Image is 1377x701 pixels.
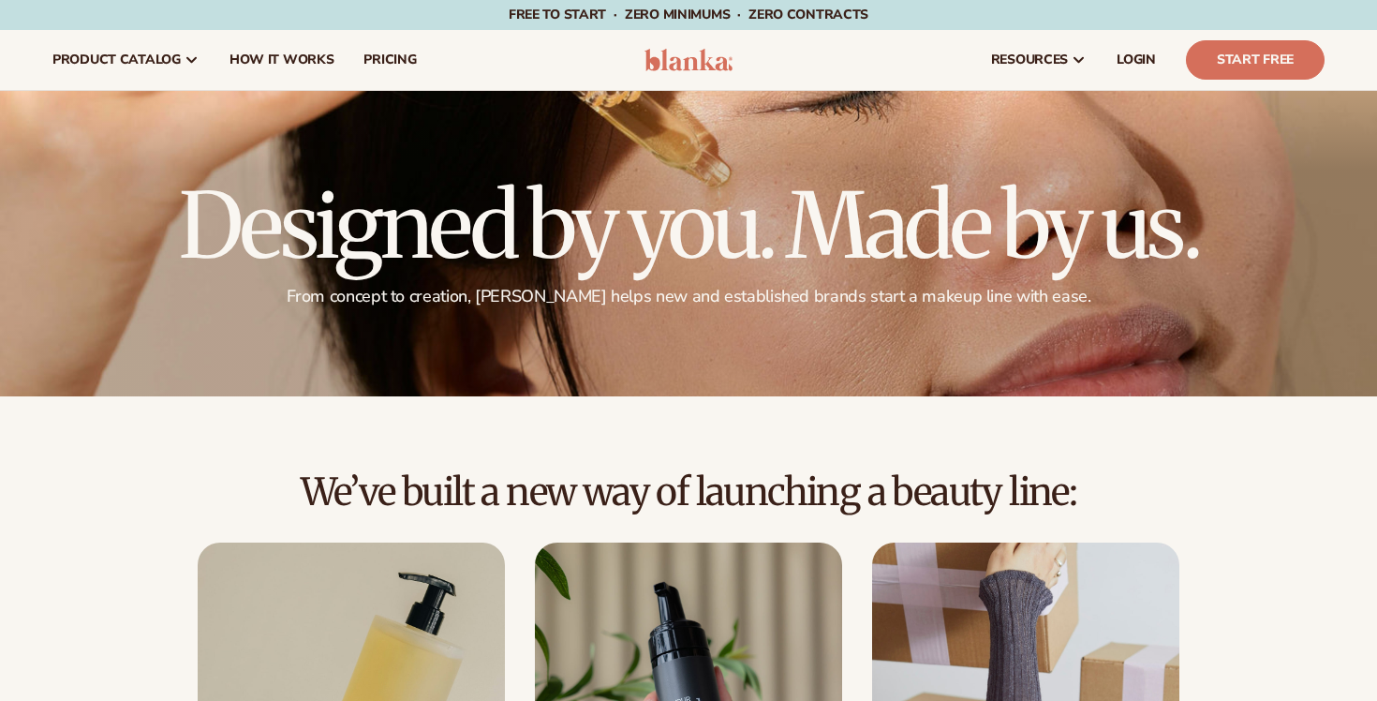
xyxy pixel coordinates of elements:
[644,49,733,71] img: logo
[1102,30,1171,90] a: LOGIN
[229,52,334,67] span: How It Works
[52,471,1325,513] h2: We’ve built a new way of launching a beauty line:
[215,30,349,90] a: How It Works
[179,286,1198,307] p: From concept to creation, [PERSON_NAME] helps new and established brands start a makeup line with...
[976,30,1102,90] a: resources
[509,6,868,23] span: Free to start · ZERO minimums · ZERO contracts
[52,52,181,67] span: product catalog
[363,52,416,67] span: pricing
[1117,52,1156,67] span: LOGIN
[348,30,431,90] a: pricing
[179,181,1198,271] h1: Designed by you. Made by us.
[1186,40,1325,80] a: Start Free
[37,30,215,90] a: product catalog
[991,52,1068,67] span: resources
